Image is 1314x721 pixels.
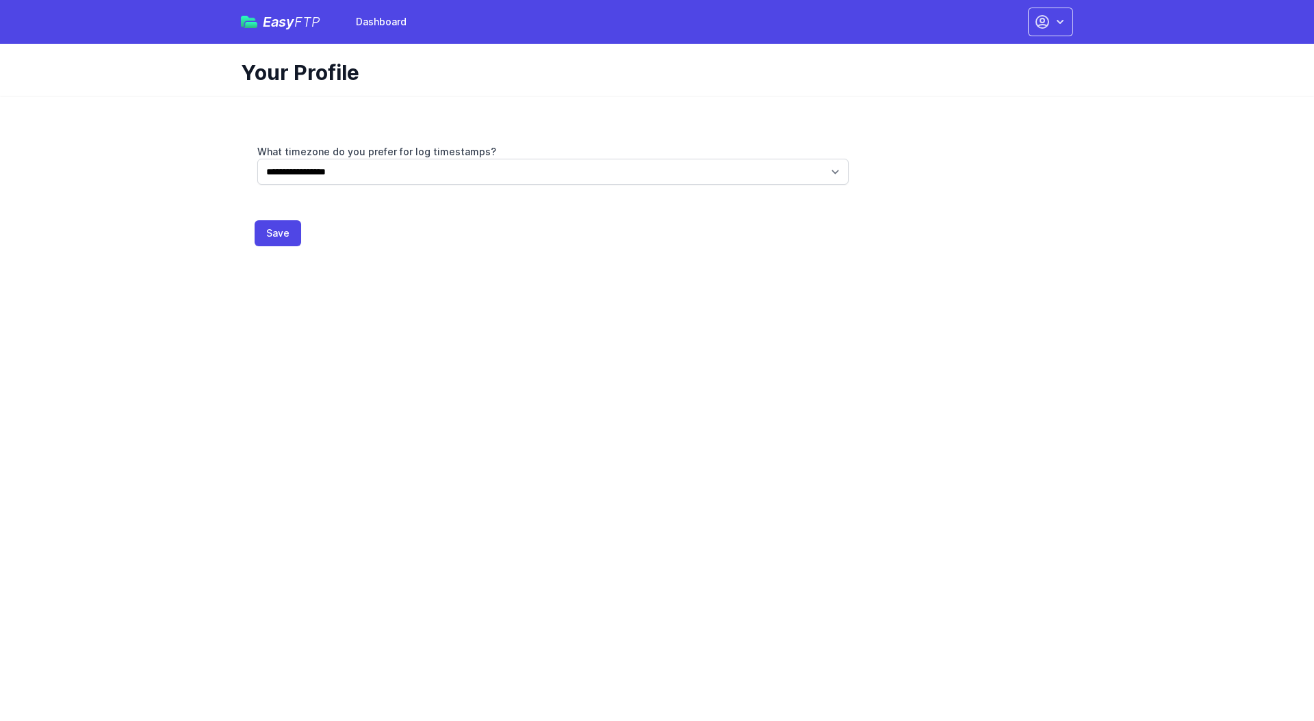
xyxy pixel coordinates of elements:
button: Save [255,220,301,246]
img: easyftp_logo.png [241,16,257,28]
label: What timezone do you prefer for log timestamps? [257,145,849,159]
a: Dashboard [348,10,415,34]
h1: Your Profile [241,60,1062,85]
span: Easy [263,15,320,29]
a: EasyFTP [241,15,320,29]
span: FTP [294,14,320,30]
